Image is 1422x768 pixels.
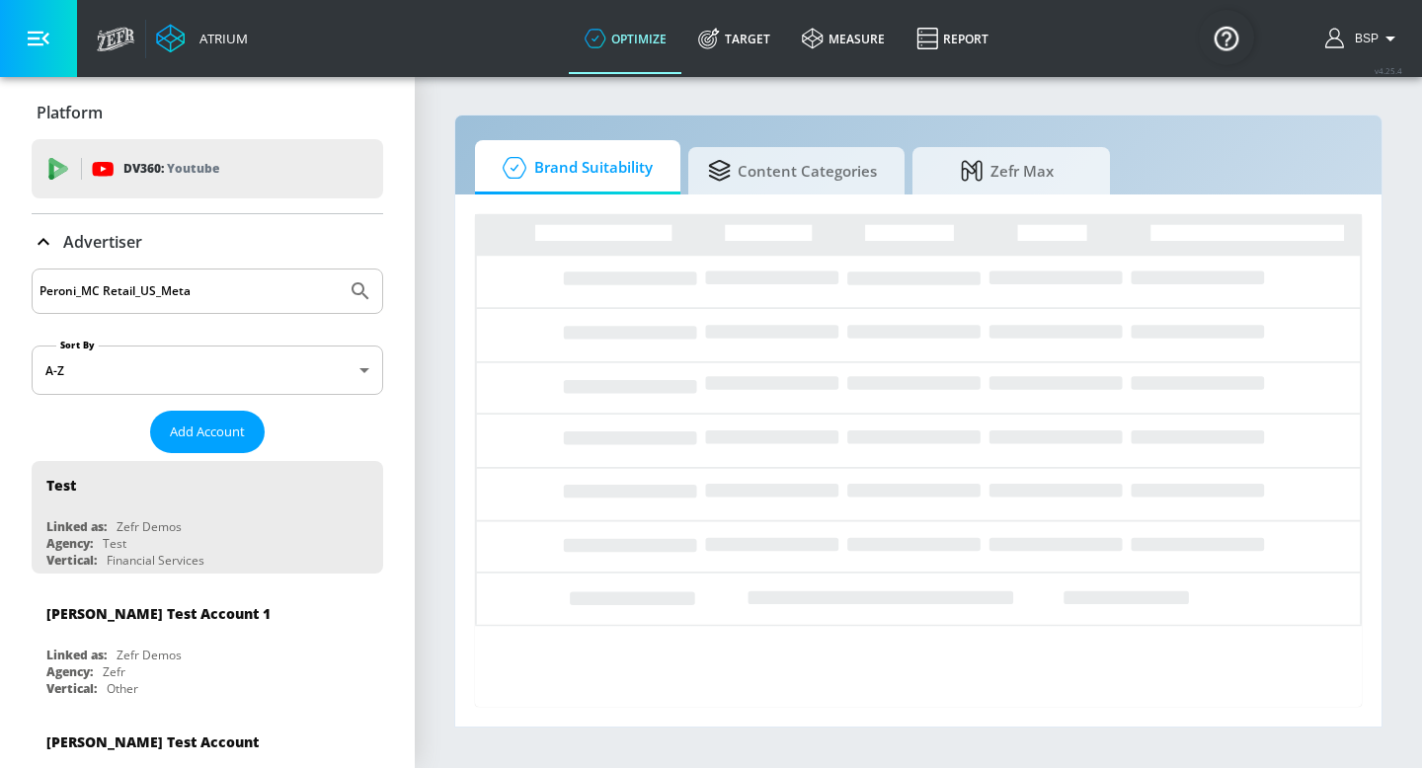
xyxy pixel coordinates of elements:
[46,552,97,569] div: Vertical:
[117,647,182,663] div: Zefr Demos
[103,535,126,552] div: Test
[46,732,259,751] div: [PERSON_NAME] Test Account
[46,663,93,680] div: Agency:
[150,411,265,453] button: Add Account
[46,680,97,697] div: Vertical:
[339,269,382,313] button: Submit Search
[1347,32,1379,45] span: login as: bsp_linking@zefr.com
[46,476,76,495] div: Test
[46,604,271,623] div: [PERSON_NAME] Test Account 1
[32,461,383,574] div: TestLinked as:Zefr DemosAgency:TestVertical:Financial Services
[46,535,93,552] div: Agency:
[46,518,107,535] div: Linked as:
[901,3,1004,74] a: Report
[569,3,682,74] a: optimize
[107,680,138,697] div: Other
[39,278,339,304] input: Search by name
[1325,27,1402,50] button: BSP
[932,147,1082,194] span: Zefr Max
[708,147,877,194] span: Content Categories
[170,421,245,443] span: Add Account
[156,24,248,53] a: Atrium
[32,139,383,198] div: DV360: Youtube
[32,589,383,702] div: [PERSON_NAME] Test Account 1Linked as:Zefr DemosAgency:ZefrVertical:Other
[46,647,107,663] div: Linked as:
[786,3,901,74] a: measure
[167,158,219,179] p: Youtube
[495,144,653,192] span: Brand Suitability
[56,339,99,351] label: Sort By
[117,518,182,535] div: Zefr Demos
[1375,65,1402,76] span: v 4.25.4
[63,231,142,253] p: Advertiser
[37,102,103,123] p: Platform
[103,663,125,680] div: Zefr
[107,552,204,569] div: Financial Services
[32,85,383,140] div: Platform
[32,346,383,395] div: A-Z
[1199,10,1254,65] button: Open Resource Center
[32,214,383,269] div: Advertiser
[682,3,786,74] a: Target
[192,30,248,47] div: Atrium
[123,158,219,180] p: DV360:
